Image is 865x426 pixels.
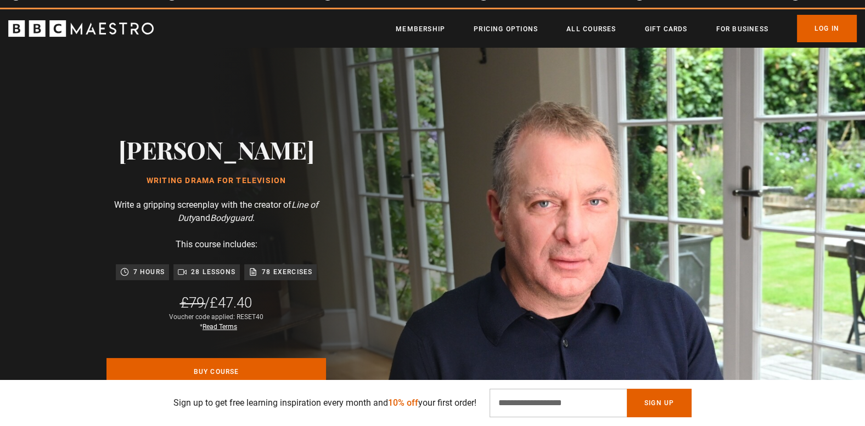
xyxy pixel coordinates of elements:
p: Write a gripping screenplay with the creator of and . [106,198,326,225]
a: Log In [797,15,857,42]
a: All Courses [566,24,616,35]
svg: BBC Maestro [8,20,154,37]
span: £47.40 [210,294,252,311]
div: Voucher code applied: RESET40 [169,312,263,332]
h1: Writing Drama for Television [119,177,314,185]
div: / [181,293,252,312]
nav: Primary [396,15,857,42]
a: For business [716,24,768,35]
p: Sign up to get free learning inspiration every month and your first order! [173,396,476,410]
h2: [PERSON_NAME] [119,135,314,163]
p: 78 exercises [262,266,312,277]
button: Sign Up [627,389,692,417]
a: Membership [396,24,445,35]
a: Read Terms [203,323,237,331]
span: £79 [181,294,204,311]
p: 7 hours [133,266,165,277]
i: Bodyguard [210,213,252,223]
span: 10% off [388,397,418,408]
a: Buy Course [106,358,326,385]
a: Gift Cards [644,24,687,35]
p: 28 lessons [191,266,235,277]
p: This course includes: [176,238,257,251]
a: Pricing Options [474,24,538,35]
